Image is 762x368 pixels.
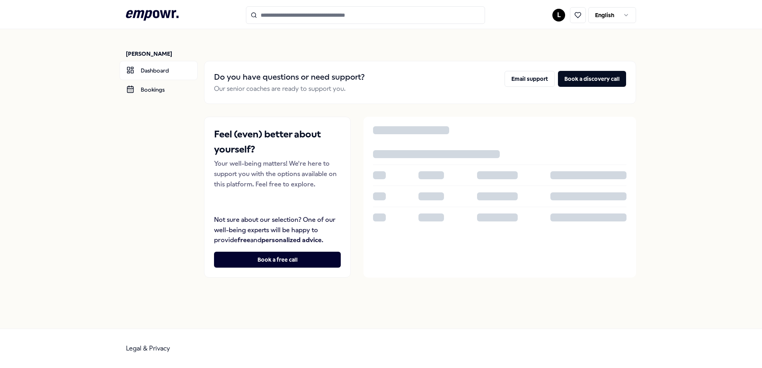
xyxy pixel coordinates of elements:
h2: Do you have questions or need support? [214,71,365,84]
input: Search for products, categories or subcategories [246,6,485,24]
a: Legal & Privacy [126,345,170,352]
p: [PERSON_NAME] [126,50,198,58]
strong: personalized advice [261,236,322,244]
a: Bookings [120,80,198,99]
button: Email support [505,71,555,87]
p: Not sure about our selection? One of our well-being experts will be happy to provide and . [214,215,341,245]
p: Your well-being matters! We're here to support you with the options available on this platform. F... [214,159,341,189]
button: Book a free call [214,252,341,268]
p: Our senior coaches are ready to support you. [214,84,365,94]
a: Dashboard [120,61,198,80]
button: Book a discovery call [558,71,626,87]
strong: free [238,236,250,244]
button: L [552,9,565,22]
a: Email support [505,71,555,94]
h2: Feel (even) better about yourself? [214,127,341,157]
